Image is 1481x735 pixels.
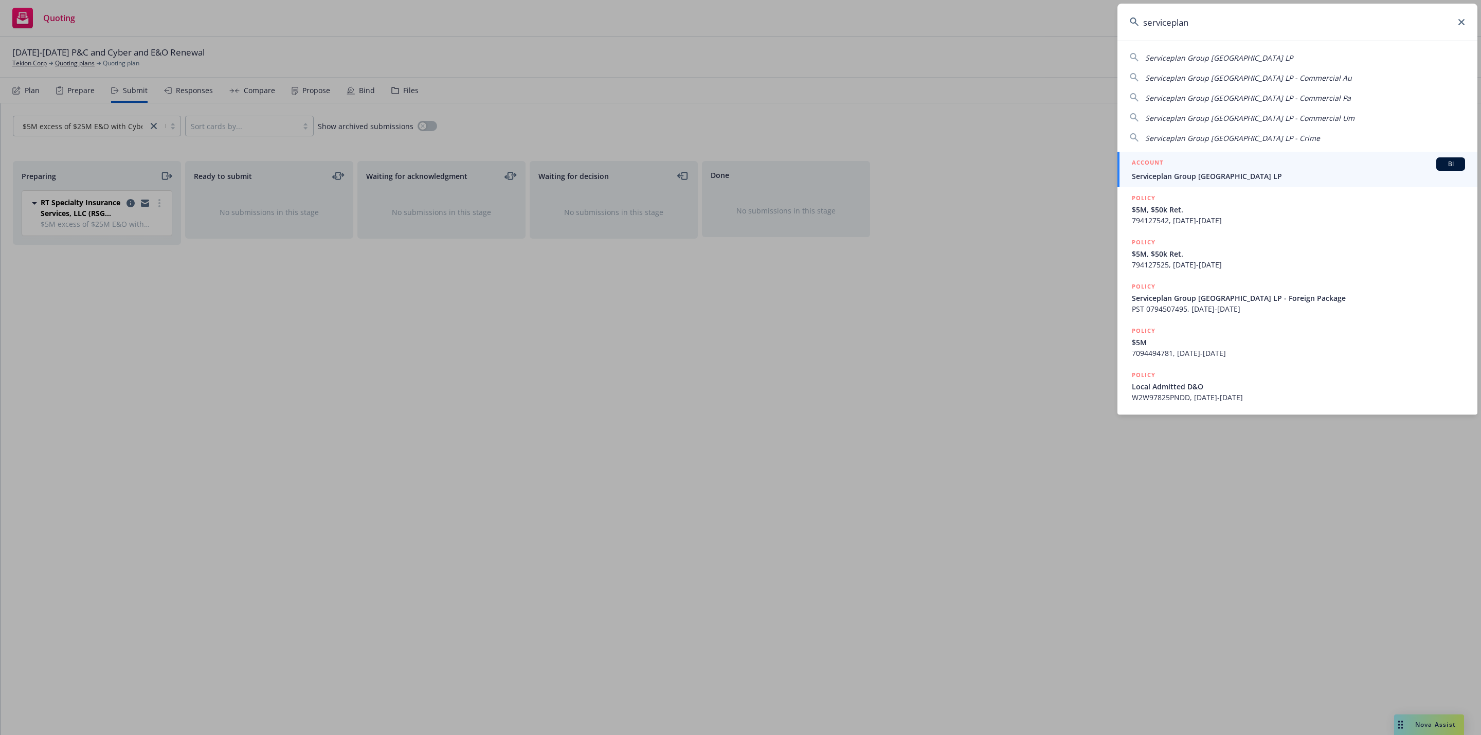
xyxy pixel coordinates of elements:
[1145,73,1352,83] span: Serviceplan Group [GEOGRAPHIC_DATA] LP - Commercial Au
[1132,381,1465,392] span: Local Admitted D&O
[1117,4,1477,41] input: Search...
[1117,276,1477,320] a: POLICYServiceplan Group [GEOGRAPHIC_DATA] LP - Foreign PackagePST 0794507495, [DATE]-[DATE]
[1440,159,1461,169] span: BI
[1117,187,1477,231] a: POLICY$5M, $50k Ret.794127542, [DATE]-[DATE]
[1132,326,1155,336] h5: POLICY
[1132,237,1155,247] h5: POLICY
[1132,293,1465,303] span: Serviceplan Group [GEOGRAPHIC_DATA] LP - Foreign Package
[1117,320,1477,364] a: POLICY$5M7094494781, [DATE]-[DATE]
[1132,370,1155,380] h5: POLICY
[1132,215,1465,226] span: 794127542, [DATE]-[DATE]
[1132,303,1465,314] span: PST 0794507495, [DATE]-[DATE]
[1117,364,1477,408] a: POLICYLocal Admitted D&OW2W97825PNDD, [DATE]-[DATE]
[1145,53,1293,63] span: Serviceplan Group [GEOGRAPHIC_DATA] LP
[1145,93,1351,103] span: Serviceplan Group [GEOGRAPHIC_DATA] LP - Commercial Pa
[1145,133,1320,143] span: Serviceplan Group [GEOGRAPHIC_DATA] LP - Crime
[1132,259,1465,270] span: 794127525, [DATE]-[DATE]
[1132,281,1155,292] h5: POLICY
[1132,193,1155,203] h5: POLICY
[1132,157,1163,170] h5: ACCOUNT
[1132,248,1465,259] span: $5M, $50k Ret.
[1132,392,1465,403] span: W2W97825PNDD, [DATE]-[DATE]
[1132,204,1465,215] span: $5M, $50k Ret.
[1117,152,1477,187] a: ACCOUNTBIServiceplan Group [GEOGRAPHIC_DATA] LP
[1132,337,1465,348] span: $5M
[1145,113,1354,123] span: Serviceplan Group [GEOGRAPHIC_DATA] LP - Commercial Um
[1132,348,1465,358] span: 7094494781, [DATE]-[DATE]
[1117,231,1477,276] a: POLICY$5M, $50k Ret.794127525, [DATE]-[DATE]
[1132,171,1465,182] span: Serviceplan Group [GEOGRAPHIC_DATA] LP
